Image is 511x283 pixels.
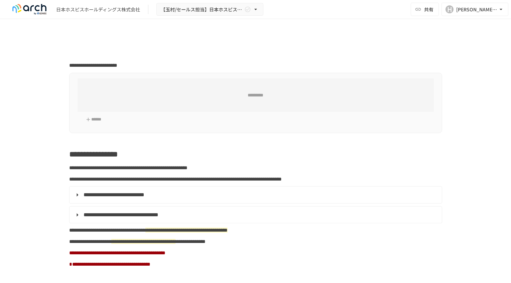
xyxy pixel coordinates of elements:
div: H [445,5,454,13]
button: 共有 [411,3,439,16]
span: 共有 [424,6,433,13]
button: 【玉村/セールス担当】日本ホスピスホールディングス株式会社様_初期設定サポート [156,3,263,16]
span: 【玉村/セールス担当】日本ホスピスホールディングス株式会社様_初期設定サポート [161,5,243,14]
button: H[PERSON_NAME][EMAIL_ADDRESS][DOMAIN_NAME] [441,3,508,16]
img: logo-default@2x-9cf2c760.svg [8,4,51,15]
div: 日本ホスピスホールディングス株式会社 [56,6,140,13]
div: [PERSON_NAME][EMAIL_ADDRESS][DOMAIN_NAME] [456,5,498,14]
